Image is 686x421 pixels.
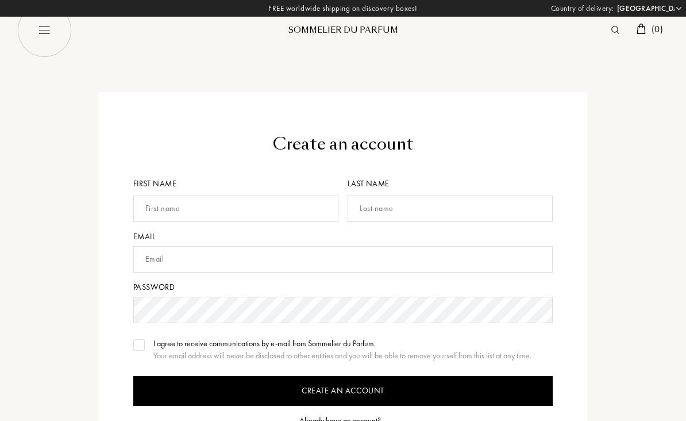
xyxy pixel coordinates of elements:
input: Create an account [133,376,553,406]
input: Last name [348,196,553,222]
span: ( 0 ) [652,23,663,35]
div: First name [133,178,343,190]
input: Email [133,246,553,273]
span: Country of delivery: [551,3,614,14]
div: Your email address will never be disclosed to other entities and you will be able to remove yours... [153,350,531,362]
div: Sommelier du Parfum [274,24,412,36]
div: Last name [348,178,553,190]
img: cart.svg [637,24,646,34]
div: I agree to receive communications by e-mail from Sommelier du Parfum. [153,338,531,350]
img: search_icn.svg [611,26,619,34]
div: Password [133,281,553,293]
img: valide.svg [135,342,143,348]
input: First name [133,196,338,222]
div: Email [133,231,553,243]
div: Create an account [133,132,553,156]
img: burger_black.png [17,3,72,58]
